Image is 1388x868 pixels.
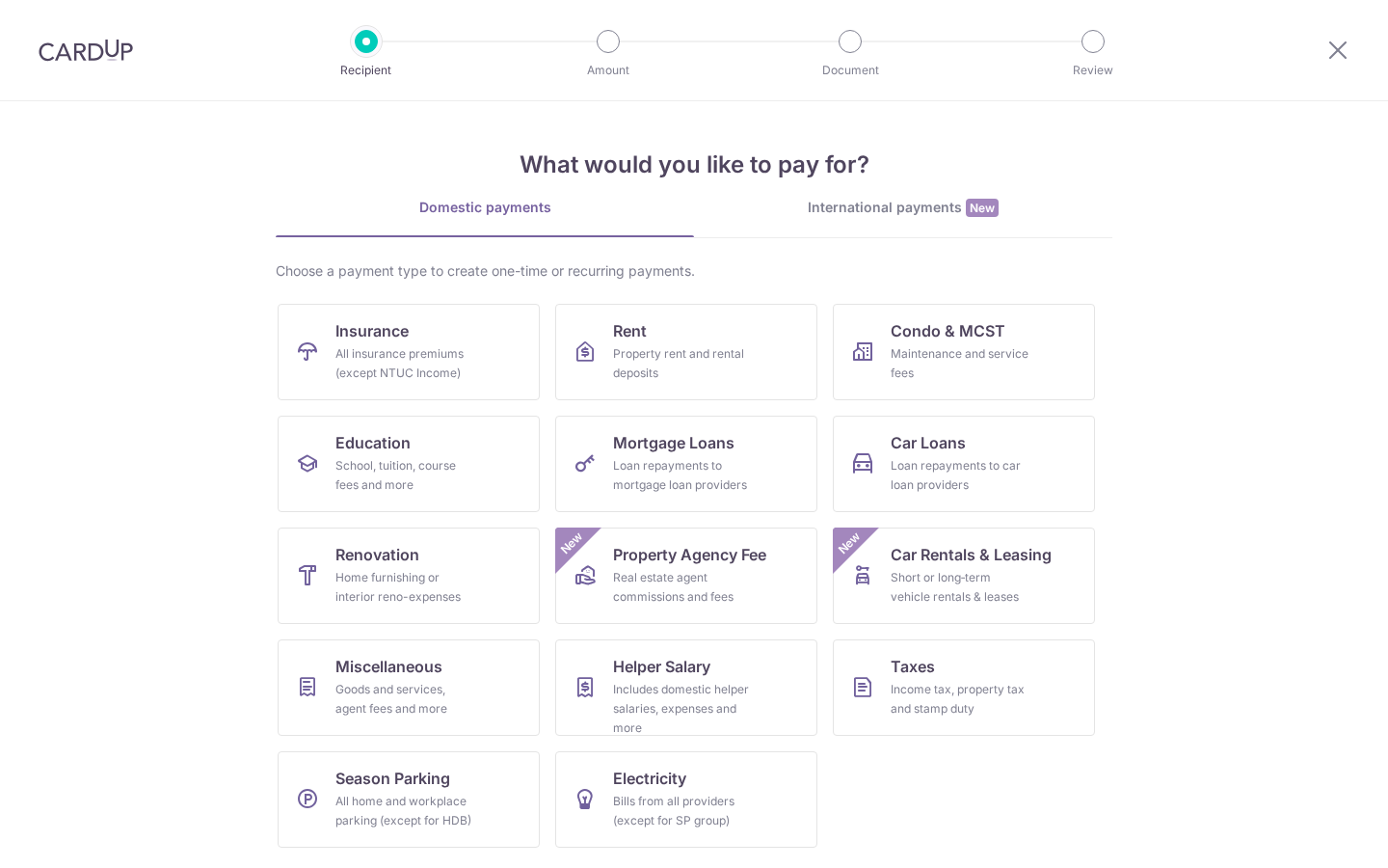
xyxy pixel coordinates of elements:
span: Car Rentals & Leasing [891,543,1052,566]
div: Home furnishing or interior reno-expenses [335,568,474,607]
a: Property Agency FeeReal estate agent commissions and feesNew [555,528,817,624]
div: International payments [694,198,1112,218]
a: Car LoansLoan repayments to car loan providers [833,416,1095,512]
div: Maintenance and service fees [891,344,1029,383]
a: InsuranceAll insurance premiums (except NTUC Income) [278,304,540,400]
span: Mortgage Loans [613,431,734,454]
div: Includes domestic helper salaries, expenses and more [613,680,752,738]
span: New [834,528,866,559]
div: Loan repayments to car loan providers [891,456,1029,495]
iframe: Opens a widget where you can find more information [1264,810,1369,858]
div: Choose a payment type to create one-time or recurring payments. [276,261,1112,281]
span: Helper Salary [613,655,710,678]
img: CardUp [39,39,133,62]
span: Electricity [613,767,686,790]
span: Rent [613,319,647,342]
a: Helper SalaryIncludes domestic helper salaries, expenses and more [555,639,817,736]
p: Document [779,61,921,80]
div: Income tax, property tax and stamp duty [891,680,1029,719]
div: Domestic payments [276,198,694,217]
a: Season ParkingAll home and workplace parking (except for HDB) [278,751,540,848]
a: TaxesIncome tax, property tax and stamp duty [833,639,1095,736]
span: Education [335,431,411,454]
span: Insurance [335,319,409,342]
div: School, tuition, course fees and more [335,456,474,495]
a: RenovationHome furnishing or interior reno-expenses [278,528,540,624]
a: Car Rentals & LeasingShort or long‑term vehicle rentals & leasesNew [833,528,1095,624]
p: Recipient [295,61,438,80]
a: MiscellaneousGoods and services, agent fees and more [278,639,540,736]
div: Loan repayments to mortgage loan providers [613,456,752,495]
span: Season Parking [335,767,450,790]
div: Goods and services, agent fees and more [335,680,474,719]
h4: What would you like to pay for? [276,148,1112,182]
div: Short or long‑term vehicle rentals & leases [891,568,1029,607]
span: New [966,199,999,217]
a: EducationSchool, tuition, course fees and more [278,416,540,512]
a: Mortgage LoansLoan repayments to mortgage loan providers [555,416,817,512]
p: Review [1022,61,1164,80]
div: Property rent and rental deposits [613,344,752,383]
a: Condo & MCSTMaintenance and service fees [833,304,1095,400]
span: Renovation [335,543,419,566]
span: Condo & MCST [891,319,1005,342]
div: All home and workplace parking (except for HDB) [335,792,474,830]
span: Taxes [891,655,935,678]
div: Bills from all providers (except for SP group) [613,792,752,830]
span: Miscellaneous [335,655,442,678]
span: New [556,528,588,559]
a: ElectricityBills from all providers (except for SP group) [555,751,817,848]
div: All insurance premiums (except NTUC Income) [335,344,474,383]
div: Real estate agent commissions and fees [613,568,752,607]
span: Property Agency Fee [613,543,766,566]
a: RentProperty rent and rental deposits [555,304,817,400]
p: Amount [537,61,680,80]
span: Car Loans [891,431,966,454]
